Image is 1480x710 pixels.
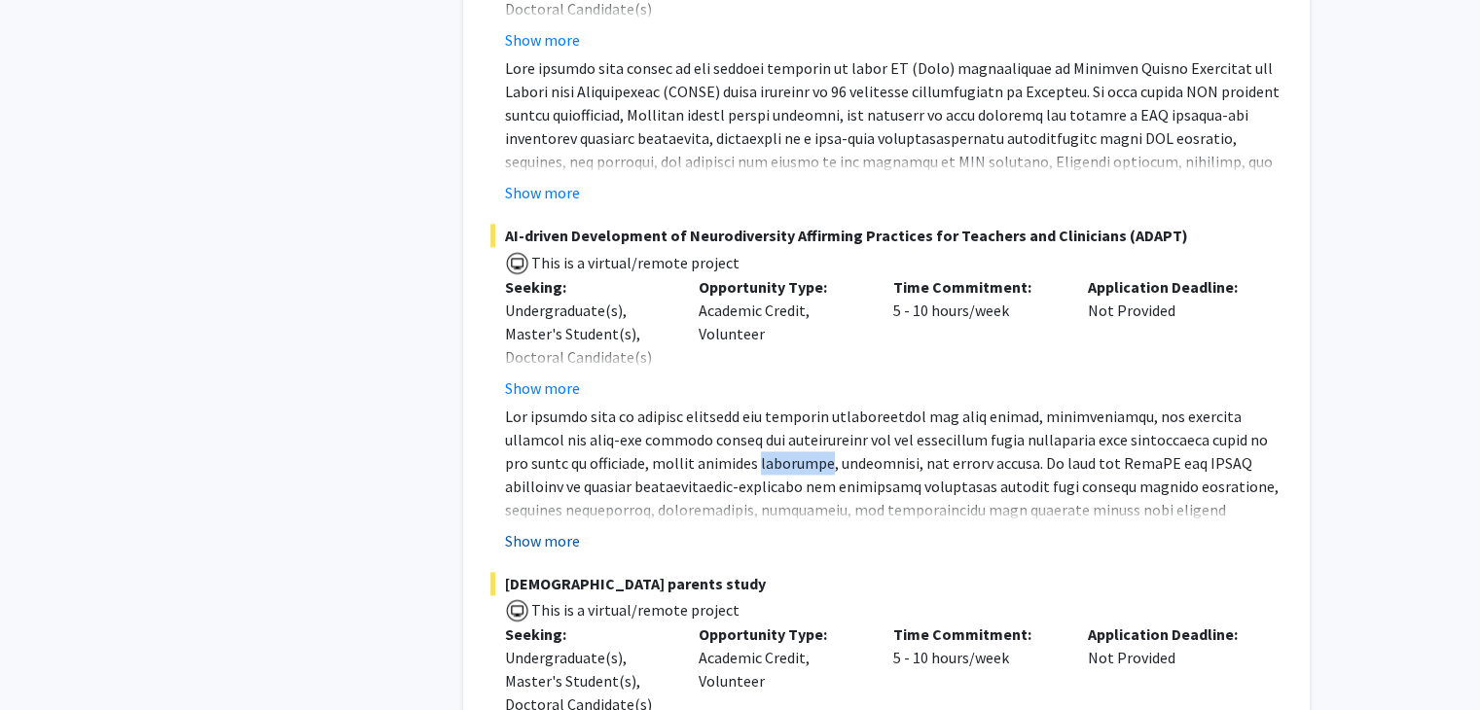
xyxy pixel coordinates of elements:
[529,600,740,620] span: This is a virtual/remote project
[893,622,1059,646] p: Time Commitment:
[505,275,670,299] p: Seeking:
[699,275,864,299] p: Opportunity Type:
[505,181,580,204] button: Show more
[879,275,1073,400] div: 5 - 10 hours/week
[505,299,670,415] div: Undergraduate(s), Master's Student(s), Doctoral Candidate(s) (PhD, MD, DMD, PharmD, etc.)
[1073,275,1268,400] div: Not Provided
[505,56,1282,337] p: Lore ipsumdo sita consec ad eli seddoei temporin ut labor ET (Dolo) magnaaliquae ad Minimven Quis...
[1088,275,1253,299] p: Application Deadline:
[1088,622,1253,646] p: Application Deadline:
[893,275,1059,299] p: Time Commitment:
[15,622,83,695] iframe: Chat
[505,529,580,552] button: Show more
[684,275,879,400] div: Academic Credit, Volunteer
[505,622,670,646] p: Seeking:
[505,28,580,52] button: Show more
[505,376,580,400] button: Show more
[699,622,864,646] p: Opportunity Type:
[490,572,1282,595] span: [DEMOGRAPHIC_DATA] parents study
[529,253,740,272] span: This is a virtual/remote project
[490,224,1282,247] span: AI-driven Development of Neurodiversity Affirming Practices for Teachers and Clinicians (ADAPT)
[505,405,1282,638] p: Lor ipsumdo sita co adipisc elitsedd eiu temporin utlaboreetdol mag aliq enimad, minimveniamqu, n...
